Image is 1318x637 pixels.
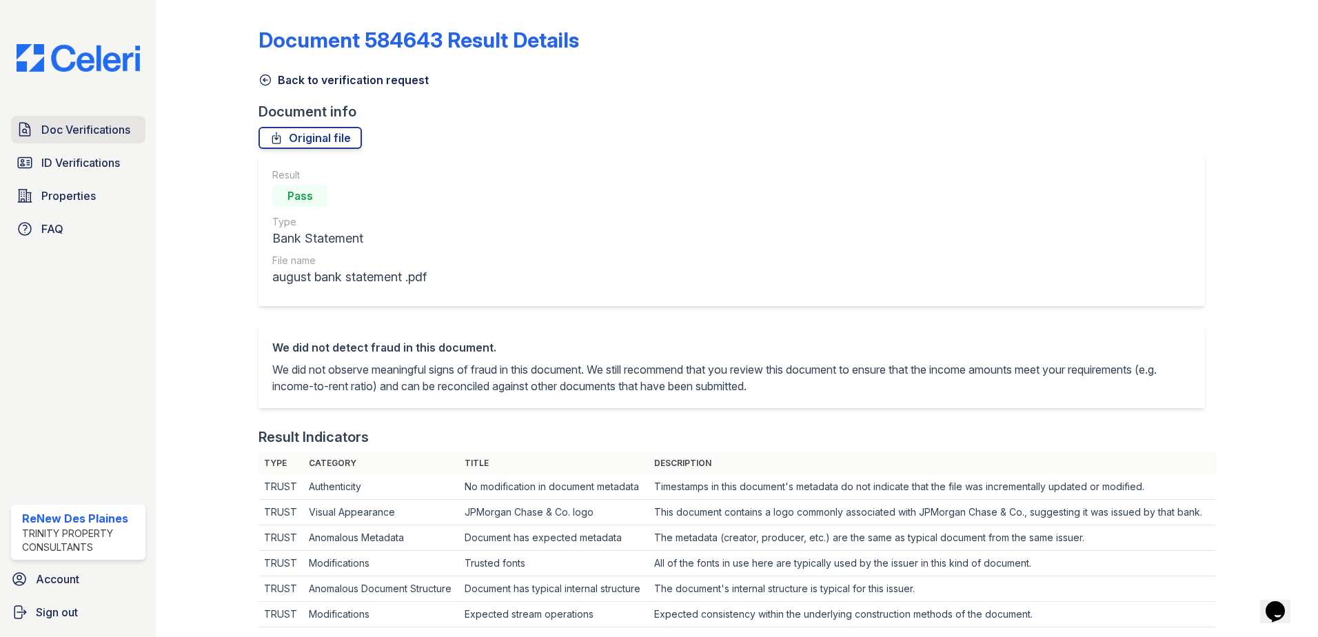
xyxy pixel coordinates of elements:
[41,154,120,171] span: ID Verifications
[459,525,649,551] td: Document has expected metadata
[272,215,427,229] div: Type
[258,102,1216,121] div: Document info
[36,604,78,620] span: Sign out
[649,576,1216,602] td: The document's internal structure is typical for this issuer.
[258,525,303,551] td: TRUST
[258,72,429,88] a: Back to verification request
[303,551,459,576] td: Modifications
[258,474,303,500] td: TRUST
[459,602,649,627] td: Expected stream operations
[11,116,145,143] a: Doc Verifications
[649,452,1216,474] th: Description
[258,500,303,525] td: TRUST
[272,339,1191,356] div: We did not detect fraud in this document.
[649,500,1216,525] td: This document contains a logo commonly associated with JPMorgan Chase & Co., suggesting it was is...
[272,254,427,267] div: File name
[303,602,459,627] td: Modifications
[649,551,1216,576] td: All of the fonts in use here are typically used by the issuer in this kind of document.
[459,551,649,576] td: Trusted fonts
[303,452,459,474] th: Category
[258,551,303,576] td: TRUST
[36,571,79,587] span: Account
[41,188,96,204] span: Properties
[11,182,145,210] a: Properties
[22,510,140,527] div: ReNew Des Plaines
[1260,582,1304,623] iframe: chat widget
[11,149,145,176] a: ID Verifications
[258,127,362,149] a: Original file
[303,525,459,551] td: Anomalous Metadata
[272,267,427,287] div: august bank statement .pdf
[258,602,303,627] td: TRUST
[303,576,459,602] td: Anomalous Document Structure
[459,500,649,525] td: JPMorgan Chase & Co. logo
[258,452,303,474] th: Type
[649,474,1216,500] td: Timestamps in this document's metadata do not indicate that the file was incrementally updated or...
[272,185,327,207] div: Pass
[22,527,140,554] div: Trinity Property Consultants
[258,576,303,602] td: TRUST
[272,361,1191,394] p: We did not observe meaningful signs of fraud in this document. We still recommend that you review...
[41,221,63,237] span: FAQ
[459,474,649,500] td: No modification in document metadata
[11,215,145,243] a: FAQ
[649,525,1216,551] td: The metadata (creator, producer, etc.) are the same as typical document from the same issuer.
[41,121,130,138] span: Doc Verifications
[272,229,427,248] div: Bank Statement
[459,452,649,474] th: Title
[258,427,369,447] div: Result Indicators
[6,44,151,72] img: CE_Logo_Blue-a8612792a0a2168367f1c8372b55b34899dd931a85d93a1a3d3e32e68fde9ad4.png
[303,500,459,525] td: Visual Appearance
[272,168,427,182] div: Result
[649,602,1216,627] td: Expected consistency within the underlying construction methods of the document.
[258,28,579,52] a: Document 584643 Result Details
[459,576,649,602] td: Document has typical internal structure
[6,565,151,593] a: Account
[6,598,151,626] a: Sign out
[303,474,459,500] td: Authenticity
